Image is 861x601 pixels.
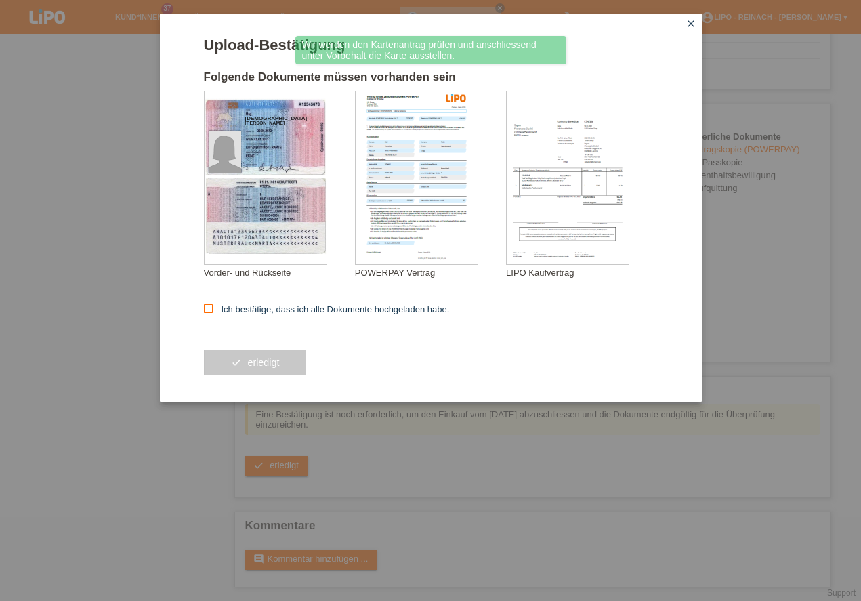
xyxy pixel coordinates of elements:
div: LIPO Kaufvertrag [506,268,657,278]
div: POWERPAY Vertrag [355,268,506,278]
i: close [686,18,696,29]
img: upload_document_confirmation_type_contract_kkg_whitelabel.png [356,91,478,264]
h2: Folgende Dokumente müssen vorhanden sein [204,70,658,91]
button: check erledigt [204,350,307,375]
label: Ich bestätige, dass ich alle Dokumente hochgeladen habe. [204,304,450,314]
img: foreign_id_photo_female.png [209,131,241,173]
span: erledigt [247,357,279,368]
img: upload_document_confirmation_type_id_foreign_empty.png [205,91,327,264]
img: 39073_print.png [446,94,466,102]
a: close [682,17,700,33]
div: Vorder- und Rückseite [204,268,355,278]
i: check [231,357,242,368]
img: upload_document_confirmation_type_receipt_generic.png [507,91,629,264]
div: Wir werden den Kartenantrag prüfen und anschliessend unter Vorbehalt die Karte ausstellen. [295,36,566,64]
div: [DEMOGRAPHIC_DATA] [245,115,313,121]
div: [PERSON_NAME] [245,121,313,125]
